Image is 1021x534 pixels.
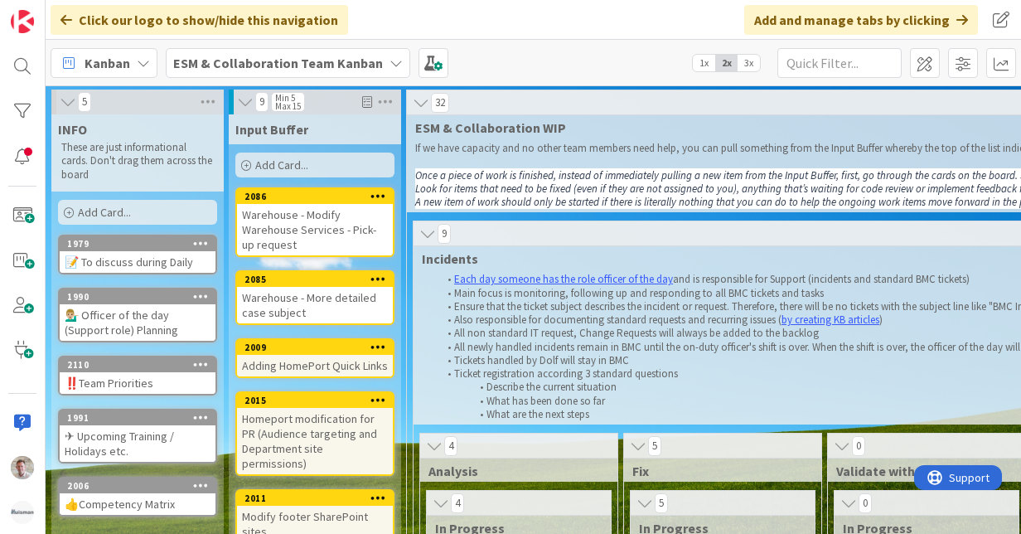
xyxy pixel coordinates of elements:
span: Fix [632,463,801,479]
div: 2011 [244,493,393,504]
div: Max 15 [275,102,301,110]
div: 1979 [67,238,215,250]
span: 4 [444,436,457,456]
div: 2110‼️Team Priorities [60,357,215,394]
span: Support [35,2,75,22]
div: 2085Warehouse - More detailed case subject [237,272,393,323]
div: 2110 [67,359,215,371]
span: 2x [715,55,738,71]
div: Click our logo to show/hide this navigation [51,5,348,35]
span: 9 [438,224,451,244]
div: 2015Homeport modification for PR (Audience targeting and Department site permissions) [237,393,393,474]
img: avatar [11,501,34,524]
div: 📝 To discuss during Daily [60,251,215,273]
span: 5 [655,493,668,513]
div: 2110 [60,357,215,372]
span: Kanban [85,53,130,73]
span: 5 [78,92,91,112]
span: 9 [255,92,269,112]
img: Rd [11,456,34,479]
div: 2009 [244,342,393,353]
div: 1990💁🏼‍♂️ Officer of the day (Support role) Planning [60,289,215,341]
div: 2006👍Competency Matrix [60,478,215,515]
div: 2015 [237,393,393,408]
div: 2086 [244,191,393,202]
span: Add Card... [255,158,308,172]
div: 👍Competency Matrix [60,493,215,515]
div: Warehouse - More detailed case subject [237,287,393,323]
div: 2011 [237,491,393,506]
div: 2009Adding HomePort Quick Links [237,340,393,376]
div: 💁🏼‍♂️ Officer of the day (Support role) Planning [60,304,215,341]
span: Analysis [428,463,597,479]
div: 2086Warehouse - Modify Warehouse Services - Pick-up request [237,189,393,255]
div: ✈ Upcoming Training / Holidays etc. [60,425,215,462]
div: Adding HomePort Quick Links [237,355,393,376]
span: Validate with customer [836,463,1004,479]
div: 2015 [244,395,393,406]
div: 1979 [60,236,215,251]
div: 2085 [237,272,393,287]
div: 1979📝 To discuss during Daily [60,236,215,273]
span: Input Buffer [235,121,308,138]
span: 4 [451,493,464,513]
span: 5 [648,436,661,456]
span: 1x [693,55,715,71]
span: INFO [58,121,87,138]
span: Add Card... [78,205,131,220]
div: Min 5 [275,94,295,102]
div: 1990 [67,291,215,303]
div: 2006 [67,480,215,492]
div: 1991✈ Upcoming Training / Holidays etc. [60,410,215,462]
span: 32 [431,93,449,113]
div: ‼️Team Priorities [60,372,215,394]
div: 2086 [237,189,393,204]
div: 1990 [60,289,215,304]
div: 1991 [67,412,215,424]
div: 2085 [244,274,393,285]
a: Each day someone has the role officer of the day [454,272,673,286]
a: by creating KB articles [781,313,879,327]
span: 0 [859,493,872,513]
div: Homeport modification for PR (Audience targeting and Department site permissions) [237,408,393,474]
div: 1991 [60,410,215,425]
span: 0 [852,436,865,456]
span: 3x [738,55,760,71]
div: 2009 [237,340,393,355]
div: Add and manage tabs by clicking [744,5,978,35]
b: ESM & Collaboration Team Kanban [173,55,383,71]
img: Visit kanbanzone.com [11,10,34,33]
div: 2006 [60,478,215,493]
input: Quick Filter... [777,48,902,78]
div: Warehouse - Modify Warehouse Services - Pick-up request [237,204,393,255]
p: These are just informational cards. Don't drag them across the board [61,141,214,182]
